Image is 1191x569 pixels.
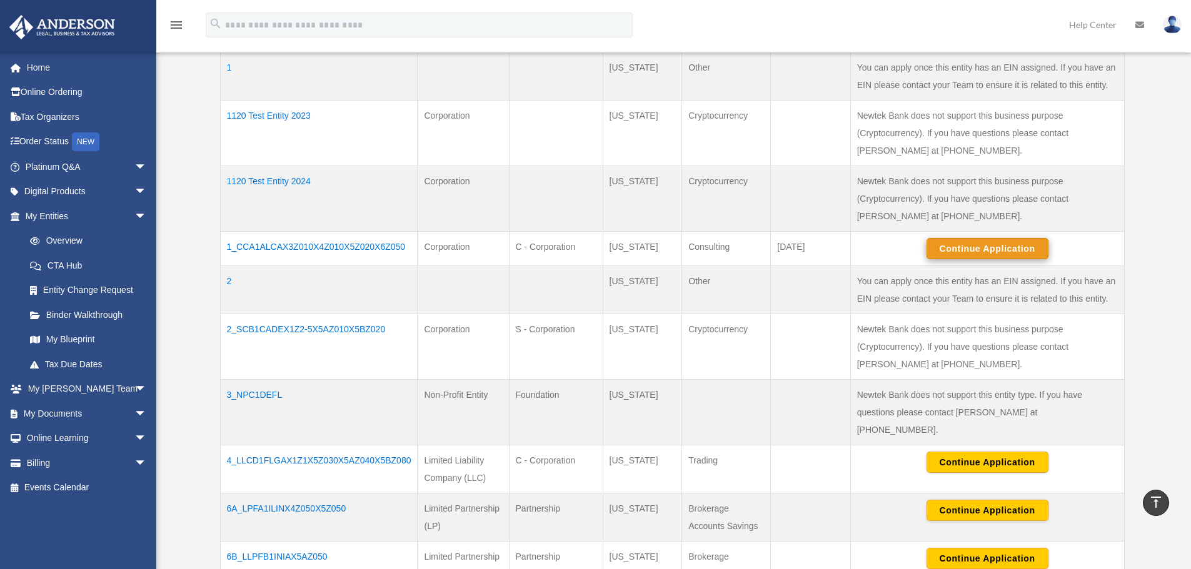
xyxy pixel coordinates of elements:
[134,401,159,427] span: arrow_drop_down
[220,166,418,232] td: 1120 Test Entity 2024
[603,314,682,380] td: [US_STATE]
[9,426,166,451] a: Online Learningarrow_drop_down
[418,380,509,445] td: Non-Profit Entity
[9,154,166,179] a: Platinum Q&Aarrow_drop_down
[603,266,682,314] td: [US_STATE]
[509,493,603,542] td: Partnership
[682,445,771,493] td: Trading
[134,426,159,452] span: arrow_drop_down
[1143,490,1169,516] a: vertical_align_top
[418,166,509,232] td: Corporation
[9,129,166,155] a: Order StatusNEW
[418,232,509,266] td: Corporation
[682,314,771,380] td: Cryptocurrency
[603,380,682,445] td: [US_STATE]
[603,101,682,166] td: [US_STATE]
[850,166,1124,232] td: Newtek Bank does not support this business purpose (Cryptocurrency). If you have questions please...
[220,445,418,493] td: 4_LLCD1FLGAX1Z1X5Z030X5AZ040X5BZ080
[603,232,682,266] td: [US_STATE]
[6,15,119,39] img: Anderson Advisors Platinum Portal
[682,166,771,232] td: Cryptocurrency
[603,52,682,101] td: [US_STATE]
[850,266,1124,314] td: You can apply once this entity has an EIN assigned. If you have an EIN please contact your Team t...
[1148,495,1163,510] i: vertical_align_top
[418,101,509,166] td: Corporation
[220,493,418,542] td: 6A_LPFA1ILINX4Z050X5Z050
[220,314,418,380] td: 2_SCB1CADEX1Z2-5X5AZ010X5BZ020
[418,445,509,493] td: Limited Liability Company (LLC)
[850,314,1124,380] td: Newtek Bank does not support this business purpose (Cryptocurrency). If you have questions please...
[18,229,153,254] a: Overview
[134,450,159,476] span: arrow_drop_down
[682,493,771,542] td: Brokerage Accounts Savings
[134,179,159,205] span: arrow_drop_down
[603,445,682,493] td: [US_STATE]
[927,500,1048,521] button: Continue Application
[603,493,682,542] td: [US_STATE]
[209,17,223,31] i: search
[220,52,418,101] td: 1
[18,253,159,278] a: CTA Hub
[771,232,850,266] td: [DATE]
[9,104,166,129] a: Tax Organizers
[509,314,603,380] td: S - Corporation
[682,101,771,166] td: Cryptocurrency
[850,52,1124,101] td: You can apply once this entity has an EIN assigned. If you have an EIN please contact your Team t...
[682,266,771,314] td: Other
[220,232,418,266] td: 1_CCA1ALCAX3Z010X4Z010X5Z020X6Z050
[603,166,682,232] td: [US_STATE]
[850,101,1124,166] td: Newtek Bank does not support this business purpose (Cryptocurrency). If you have questions please...
[9,475,166,500] a: Events Calendar
[220,266,418,314] td: 2
[509,445,603,493] td: C - Corporation
[9,179,166,204] a: Digital Productsarrow_drop_down
[9,401,166,426] a: My Documentsarrow_drop_down
[927,238,1048,259] button: Continue Application
[18,302,159,327] a: Binder Walkthrough
[927,452,1048,473] button: Continue Application
[134,204,159,229] span: arrow_drop_down
[134,377,159,402] span: arrow_drop_down
[9,204,159,229] a: My Entitiesarrow_drop_down
[418,493,509,542] td: Limited Partnership (LP)
[220,380,418,445] td: 3_NPC1DEFL
[9,450,166,475] a: Billingarrow_drop_down
[169,17,184,32] i: menu
[509,380,603,445] td: Foundation
[9,55,166,80] a: Home
[72,132,99,151] div: NEW
[927,548,1048,569] button: Continue Application
[18,327,159,352] a: My Blueprint
[134,154,159,180] span: arrow_drop_down
[682,232,771,266] td: Consulting
[9,80,166,105] a: Online Ordering
[169,22,184,32] a: menu
[18,352,159,377] a: Tax Due Dates
[1163,16,1182,34] img: User Pic
[850,380,1124,445] td: Newtek Bank does not support this entity type. If you have questions please contact [PERSON_NAME]...
[9,377,166,402] a: My [PERSON_NAME] Teamarrow_drop_down
[509,232,603,266] td: C - Corporation
[18,278,159,303] a: Entity Change Request
[418,314,509,380] td: Corporation
[220,101,418,166] td: 1120 Test Entity 2023
[682,52,771,101] td: Other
